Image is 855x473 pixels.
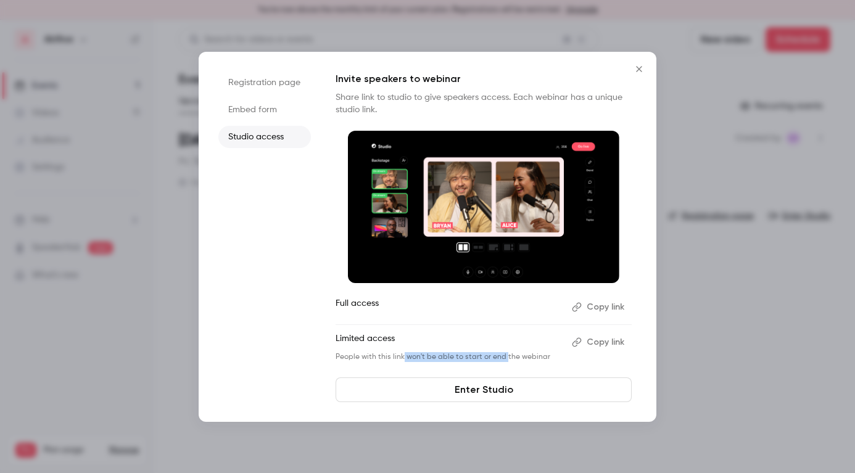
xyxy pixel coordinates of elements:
[336,377,632,402] a: Enter Studio
[567,332,632,352] button: Copy link
[336,91,632,116] p: Share link to studio to give speakers access. Each webinar has a unique studio link.
[336,297,562,317] p: Full access
[336,332,562,352] p: Limited access
[218,72,311,94] li: Registration page
[336,352,562,362] p: People with this link won't be able to start or end the webinar
[627,57,651,81] button: Close
[218,126,311,148] li: Studio access
[567,297,632,317] button: Copy link
[336,72,632,86] p: Invite speakers to webinar
[348,131,619,284] img: Invite speakers to webinar
[218,99,311,121] li: Embed form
